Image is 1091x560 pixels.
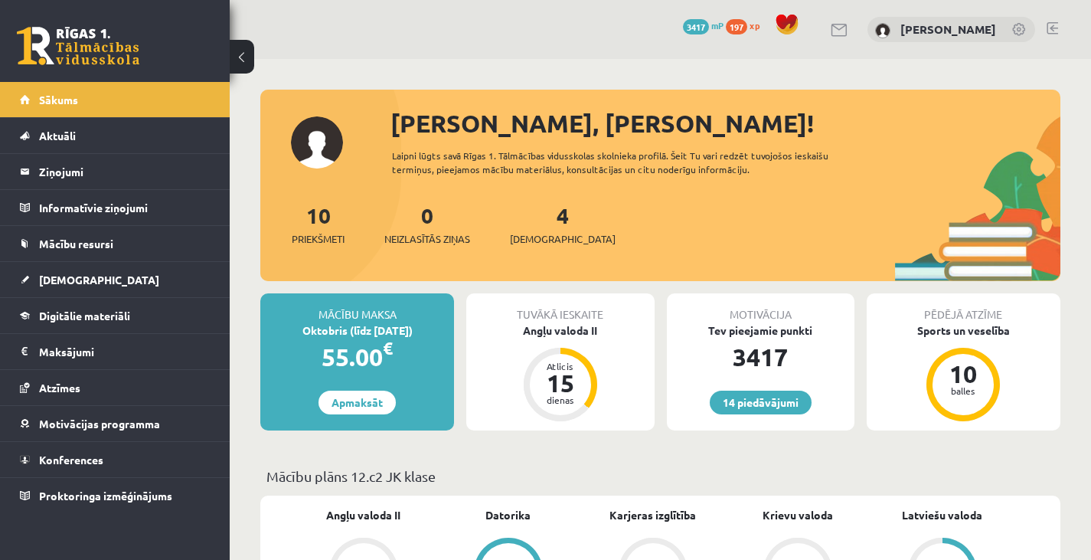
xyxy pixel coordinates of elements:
[39,273,159,287] span: [DEMOGRAPHIC_DATA]
[39,309,130,323] span: Digitālie materiāli
[667,339,854,375] div: 3417
[39,237,113,251] span: Mācību resursi
[260,293,454,323] div: Mācību maksa
[726,19,747,34] span: 197
[39,334,211,369] legend: Maksājumi
[260,339,454,375] div: 55.00
[466,293,654,323] div: Tuvākā ieskaite
[537,371,583,395] div: 15
[683,19,724,31] a: 3417 mP
[20,154,211,189] a: Ziņojumi
[466,323,654,424] a: Angļu valoda II Atlicis 15 dienas
[20,262,211,297] a: [DEMOGRAPHIC_DATA]
[326,507,400,523] a: Angļu valoda II
[510,201,616,247] a: 4[DEMOGRAPHIC_DATA]
[750,19,759,31] span: xp
[726,19,767,31] a: 197 xp
[867,323,1060,339] div: Sports un veselība
[20,118,211,153] a: Aktuāli
[20,334,211,369] a: Maksājumi
[17,27,139,65] a: Rīgas 1. Tālmācības vidusskola
[940,362,986,386] div: 10
[292,231,345,247] span: Priekšmeti
[940,386,986,395] div: balles
[39,453,103,467] span: Konferences
[20,298,211,333] a: Digitālie materiāli
[39,381,80,395] span: Atzīmes
[900,21,996,37] a: [PERSON_NAME]
[902,507,982,523] a: Latviešu valoda
[20,370,211,405] a: Atzīmes
[683,19,709,34] span: 3417
[392,149,872,176] div: Laipni lūgts savā Rīgas 1. Tālmācības vidusskolas skolnieka profilā. Šeit Tu vari redzēt tuvojošo...
[537,362,583,371] div: Atlicis
[384,201,470,247] a: 0Neizlasītās ziņas
[39,154,211,189] legend: Ziņojumi
[667,293,854,323] div: Motivācija
[485,507,531,523] a: Datorika
[39,129,76,142] span: Aktuāli
[763,507,833,523] a: Krievu valoda
[20,442,211,477] a: Konferences
[260,323,454,339] div: Oktobris (līdz [DATE])
[39,190,211,225] legend: Informatīvie ziņojumi
[20,406,211,441] a: Motivācijas programma
[266,466,1054,486] p: Mācību plāns 12.c2 JK klase
[20,226,211,261] a: Mācību resursi
[867,293,1060,323] div: Pēdējā atzīme
[710,391,812,414] a: 14 piedāvājumi
[384,231,470,247] span: Neizlasītās ziņas
[667,323,854,339] div: Tev pieejamie punkti
[39,93,78,106] span: Sākums
[466,323,654,339] div: Angļu valoda II
[383,337,393,359] span: €
[20,190,211,225] a: Informatīvie ziņojumi
[711,19,724,31] span: mP
[39,417,160,431] span: Motivācijas programma
[867,323,1060,424] a: Sports un veselība 10 balles
[318,391,396,414] a: Apmaksāt
[39,489,172,503] span: Proktoringa izmēģinājums
[20,478,211,513] a: Proktoringa izmēģinājums
[875,23,890,38] img: Nikoletta Nikolajenko
[20,82,211,117] a: Sākums
[537,395,583,404] div: dienas
[510,231,616,247] span: [DEMOGRAPHIC_DATA]
[292,201,345,247] a: 10Priekšmeti
[390,105,1060,142] div: [PERSON_NAME], [PERSON_NAME]!
[609,507,696,523] a: Karjeras izglītība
